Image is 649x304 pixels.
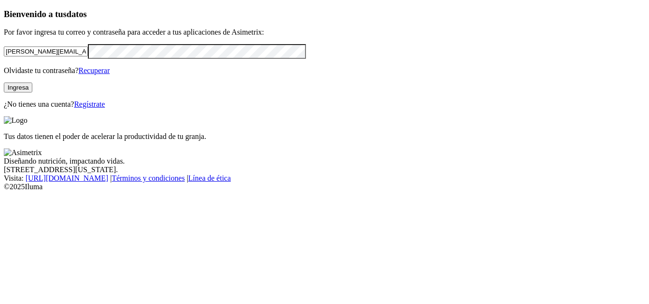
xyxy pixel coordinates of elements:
[4,157,645,166] div: Diseñando nutrición, impactando vidas.
[4,174,645,183] div: Visita : | |
[78,66,110,74] a: Recuperar
[4,148,42,157] img: Asimetrix
[4,28,645,37] p: Por favor ingresa tu correo y contraseña para acceder a tus aplicaciones de Asimetrix:
[188,174,231,182] a: Línea de ética
[4,9,645,19] h3: Bienvenido a tus
[4,183,645,191] div: © 2025 Iluma
[4,83,32,92] button: Ingresa
[4,46,88,56] input: Tu correo
[4,116,28,125] img: Logo
[4,132,645,141] p: Tus datos tienen el poder de acelerar la productividad de tu granja.
[112,174,185,182] a: Términos y condiciones
[74,100,105,108] a: Regístrate
[4,100,645,109] p: ¿No tienes una cuenta?
[67,9,87,19] span: datos
[26,174,108,182] a: [URL][DOMAIN_NAME]
[4,166,645,174] div: [STREET_ADDRESS][US_STATE].
[4,66,645,75] p: Olvidaste tu contraseña?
